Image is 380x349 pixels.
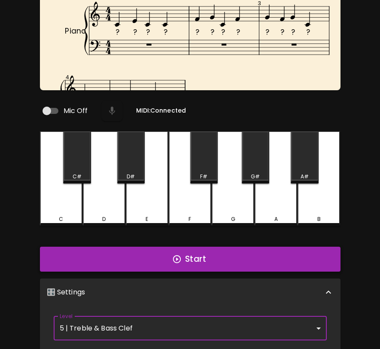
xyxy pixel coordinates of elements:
[40,279,340,306] div: 🎛️ Settings
[188,215,191,223] div: F
[200,173,207,181] div: F#
[280,27,284,37] text: ?
[301,173,309,181] div: A#
[127,173,135,181] div: D#
[251,173,260,181] div: G#
[146,27,149,37] text: ?
[115,27,119,37] text: ?
[59,215,63,223] div: C
[64,106,88,116] span: Mic Off
[317,215,321,223] div: B
[65,26,86,36] text: Piano
[40,247,340,272] button: Start
[236,27,240,37] text: ?
[47,287,85,297] p: 🎛️ Settings
[65,73,69,81] text: 4
[265,27,269,37] text: ?
[221,27,225,37] text: ?
[163,27,167,37] text: ?
[54,316,327,340] div: 5 | Treble & Bass Clef
[306,27,310,37] text: ?
[231,215,235,223] div: G
[195,27,199,37] text: ?
[60,312,73,320] label: Level
[210,27,214,37] text: ?
[146,215,148,223] div: E
[73,173,82,181] div: C#
[274,215,278,223] div: A
[133,27,137,37] text: ?
[291,27,295,37] text: ?
[102,215,106,223] div: D
[136,106,186,116] h6: MIDI: Connected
